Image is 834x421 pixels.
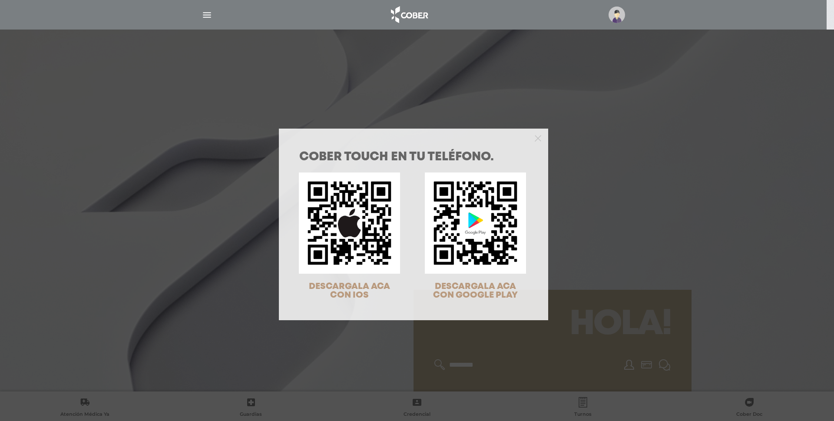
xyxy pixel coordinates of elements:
[425,172,526,274] img: qr-code
[535,134,541,142] button: Close
[299,172,400,274] img: qr-code
[309,282,390,299] span: DESCARGALA ACA CON IOS
[433,282,518,299] span: DESCARGALA ACA CON GOOGLE PLAY
[299,151,528,163] h1: COBER TOUCH en tu teléfono.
